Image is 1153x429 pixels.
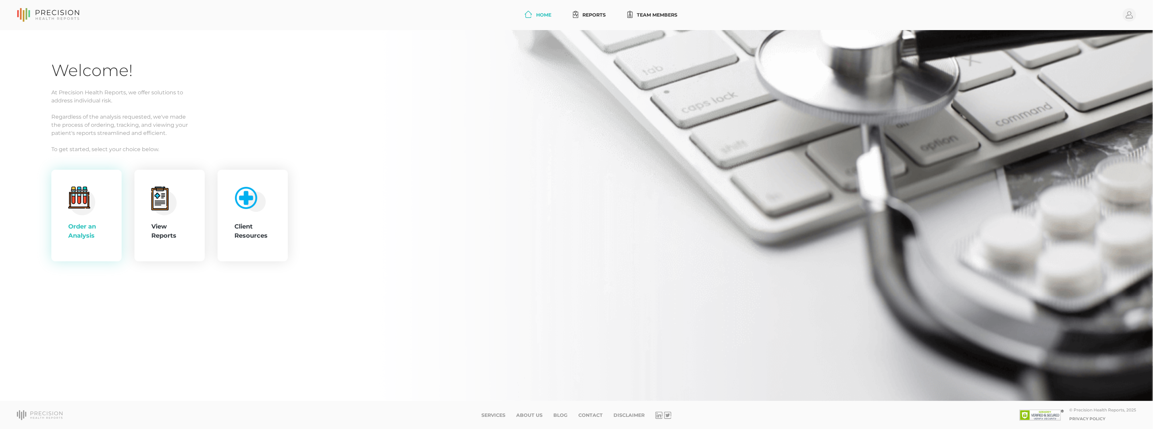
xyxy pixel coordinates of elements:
[51,113,1102,137] p: Regardless of the analysis requested, we've made the process of ordering, tracking, and viewing y...
[516,412,543,418] a: About Us
[578,412,603,418] a: Contact
[1069,407,1136,412] div: © Precision Health Reports, 2025
[234,222,271,240] div: Client Resources
[570,9,608,21] a: Reports
[151,222,188,240] div: View Reports
[625,9,680,21] a: Team Members
[481,412,505,418] a: Services
[1069,416,1105,421] a: Privacy Policy
[51,145,1102,153] p: To get started, select your choice below.
[231,184,266,212] img: client-resource.c5a3b187.png
[51,61,1102,80] h1: Welcome!
[522,9,554,21] a: Home
[1020,410,1064,421] img: SSL site seal - click to verify
[553,412,568,418] a: Blog
[51,89,1102,105] p: At Precision Health Reports, we offer solutions to address individual risk.
[68,222,105,240] div: Order an Analysis
[613,412,645,418] a: Disclaimer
